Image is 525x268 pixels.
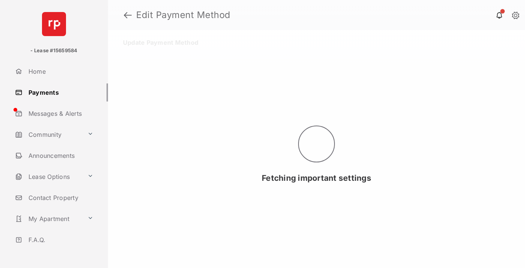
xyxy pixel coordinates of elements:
a: My Apartment [12,210,84,228]
a: F.A.Q. [12,231,108,249]
a: Home [12,62,108,80]
strong: Edit Payment Method [136,11,231,20]
a: Messages & Alerts [12,104,108,123]
a: Announcements [12,147,108,165]
a: Payments [12,83,108,101]
a: Lease Options [12,168,84,186]
a: Contact Property [12,189,108,207]
span: Fetching important settings [262,173,371,183]
p: - Lease #15659584 [30,47,77,55]
a: Community [12,126,84,144]
img: svg+xml;base64,PHN2ZyB4bWxucz0iaHR0cDovL3d3dy53My5vcmcvMjAwMC9zdmciIHdpZHRoPSI2NCIgaGVpZ2h0PSI2NC... [42,12,66,36]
